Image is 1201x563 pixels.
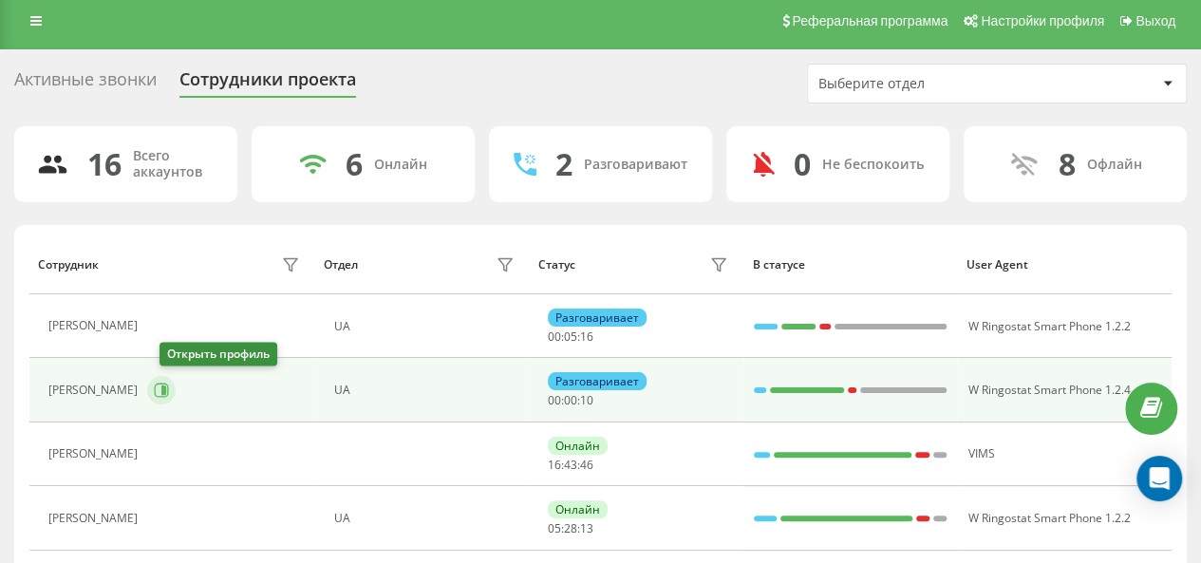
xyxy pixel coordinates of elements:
div: UA [334,320,519,333]
div: [PERSON_NAME] [48,384,142,397]
div: Сотрудник [38,258,99,272]
div: 6 [346,146,363,182]
div: Всего аккаунтов [133,148,215,180]
div: : : [548,330,593,344]
span: VIMS [967,445,994,461]
span: 05 [548,520,561,536]
span: W Ringostat Smart Phone 1.2.4 [967,382,1130,398]
div: Отдел [324,258,358,272]
div: 2 [555,146,572,182]
div: Разговаривает [548,309,647,327]
span: 13 [580,520,593,536]
div: Open Intercom Messenger [1136,456,1182,501]
div: Онлайн [548,437,608,455]
span: 43 [564,457,577,473]
span: 00 [564,392,577,408]
div: Не беспокоить [822,157,924,173]
div: UA [334,512,519,525]
div: Разговаривают [584,157,687,173]
div: UA [334,384,519,397]
span: 05 [564,328,577,345]
span: 00 [548,392,561,408]
div: : : [548,394,593,407]
div: User Agent [966,258,1163,272]
div: В статусе [752,258,948,272]
div: 0 [794,146,811,182]
span: 28 [564,520,577,536]
span: W Ringostat Smart Phone 1.2.2 [967,318,1130,334]
div: Онлайн [374,157,427,173]
div: [PERSON_NAME] [48,447,142,460]
div: Выберите отдел [818,76,1045,92]
span: 16 [580,328,593,345]
div: 8 [1059,146,1076,182]
div: [PERSON_NAME] [48,319,142,332]
div: : : [548,522,593,535]
span: Выход [1135,13,1175,28]
div: Статус [538,258,575,272]
span: Реферальная программа [792,13,948,28]
span: 00 [548,328,561,345]
div: Открыть профиль [160,343,277,366]
div: 16 [87,146,122,182]
span: 16 [548,457,561,473]
div: [PERSON_NAME] [48,512,142,525]
div: Онлайн [548,500,608,518]
span: 46 [580,457,593,473]
div: Разговаривает [548,372,647,390]
span: 10 [580,392,593,408]
div: Офлайн [1087,157,1142,173]
div: : : [548,459,593,472]
span: Настройки профиля [981,13,1104,28]
div: Сотрудники проекта [179,69,356,99]
span: W Ringostat Smart Phone 1.2.2 [967,510,1130,526]
div: Активные звонки [14,69,157,99]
